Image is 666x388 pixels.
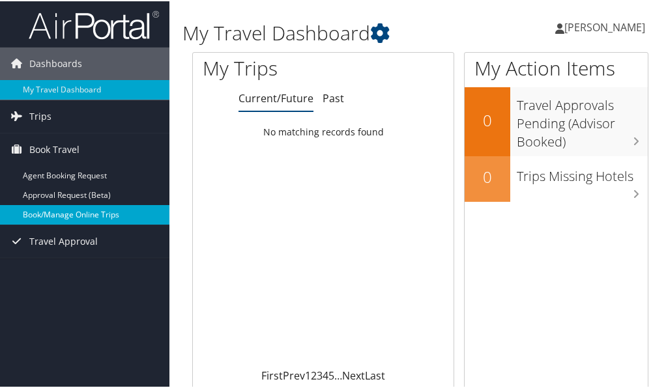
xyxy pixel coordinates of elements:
[29,8,159,39] img: airportal-logo.png
[323,367,328,381] a: 4
[29,99,51,132] span: Trips
[305,367,311,381] a: 1
[465,155,648,201] a: 0Trips Missing Hotels
[328,367,334,381] a: 5
[465,108,510,130] h2: 0
[465,86,648,154] a: 0Travel Approvals Pending (Advisor Booked)
[323,90,344,104] a: Past
[517,159,648,184] h3: Trips Missing Hotels
[239,90,313,104] a: Current/Future
[29,224,98,256] span: Travel Approval
[193,119,454,143] td: No matching records found
[342,367,365,381] a: Next
[203,53,335,81] h1: My Trips
[182,18,500,46] h1: My Travel Dashboard
[29,132,80,165] span: Book Travel
[555,7,658,46] a: [PERSON_NAME]
[465,53,648,81] h1: My Action Items
[29,46,82,79] span: Dashboards
[261,367,283,381] a: First
[564,19,645,33] span: [PERSON_NAME]
[334,367,342,381] span: …
[365,367,385,381] a: Last
[465,165,510,187] h2: 0
[317,367,323,381] a: 3
[283,367,305,381] a: Prev
[517,89,648,150] h3: Travel Approvals Pending (Advisor Booked)
[311,367,317,381] a: 2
